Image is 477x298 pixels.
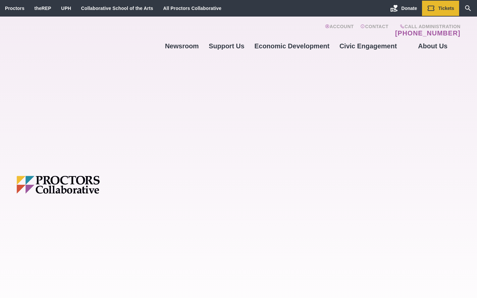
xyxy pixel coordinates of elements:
a: [PHONE_NUMBER] [395,29,460,37]
a: Tickets [422,1,459,16]
span: Donate [401,6,417,11]
a: Search [459,1,477,16]
a: theREP [34,6,51,11]
img: Proctors logo [17,176,151,194]
a: About Us [402,37,464,55]
a: Account [325,24,354,37]
a: Civic Engagement [335,37,402,55]
a: Proctors [5,6,25,11]
a: Support Us [204,37,249,55]
a: All Proctors Collaborative [163,6,221,11]
a: Contact [360,24,389,37]
a: Collaborative School of the Arts [81,6,153,11]
span: Tickets [438,6,454,11]
a: Economic Development [249,37,335,55]
a: UPH [61,6,71,11]
a: Donate [385,1,422,16]
a: Newsroom [160,37,204,55]
span: Call Administration [393,24,460,29]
